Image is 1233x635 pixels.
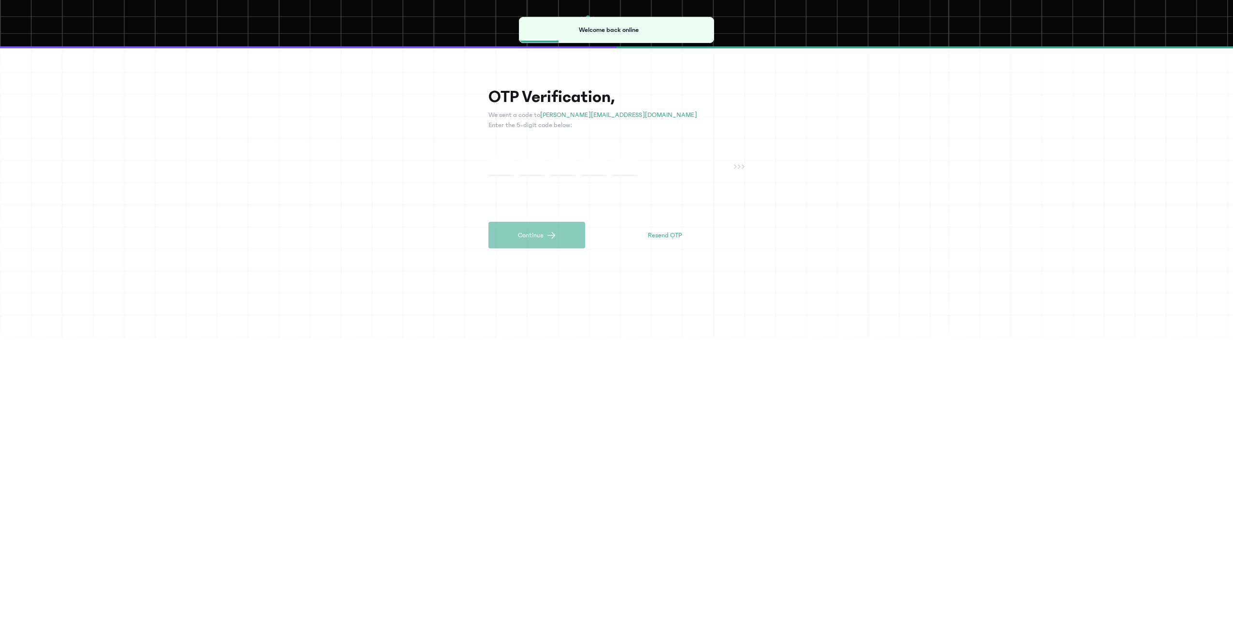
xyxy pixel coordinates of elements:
span: [PERSON_NAME][EMAIL_ADDRESS][DOMAIN_NAME] [540,111,697,119]
span: Resend OTP [648,231,682,240]
button: Close [696,25,706,35]
button: Continue [488,222,585,248]
span: Welcome back online [579,26,639,34]
button: Resend OTP [643,228,687,243]
p: Enter the 5-digit code below: [488,120,745,130]
p: We sent a code to [488,110,745,120]
h1: OTP Verification, [488,87,745,106]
